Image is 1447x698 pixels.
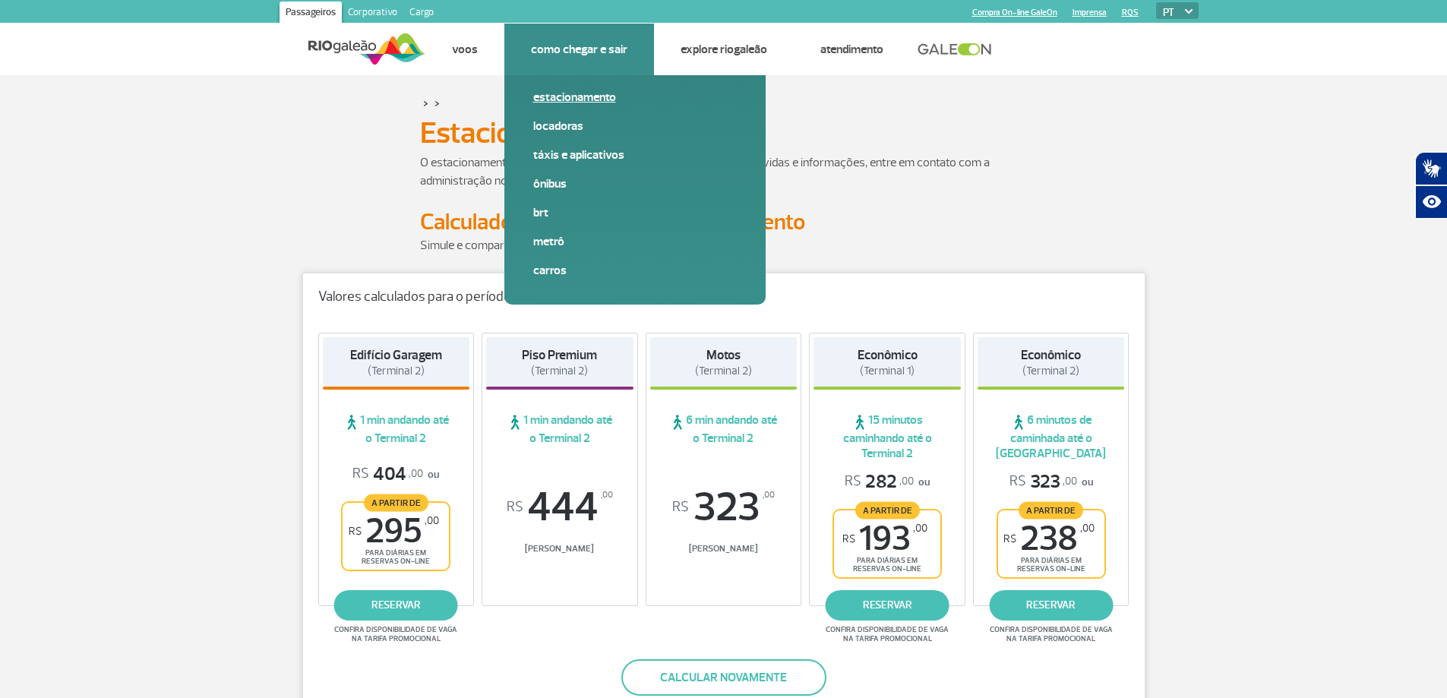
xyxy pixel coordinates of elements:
[364,494,428,511] span: A partir de
[1073,8,1107,17] a: Imprensa
[1415,185,1447,219] button: Abrir recursos assistivos.
[318,289,1129,305] p: Valores calculados para o período de: até
[860,364,915,378] span: (Terminal 1)
[1122,8,1139,17] a: RQS
[522,347,597,363] strong: Piso Premium
[334,590,458,621] a: reservar
[349,525,362,538] sup: R$
[650,543,798,554] span: [PERSON_NAME]
[423,94,428,112] a: >
[533,233,737,250] a: Metrô
[650,487,798,528] span: 323
[858,347,918,363] strong: Econômico
[763,487,775,504] sup: ,00
[486,487,633,528] span: 444
[486,412,633,446] span: 1 min andando até o Terminal 2
[533,262,737,279] a: Carros
[420,236,1028,254] p: Simule e compare as opções.
[706,347,741,363] strong: Motos
[533,147,737,163] a: Táxis e aplicativos
[978,412,1125,461] span: 6 minutos de caminhada até o [GEOGRAPHIC_DATA]
[842,522,927,556] span: 193
[987,625,1115,643] span: Confira disponibilidade de vaga na tarifa promocional
[531,42,627,57] a: Como chegar e sair
[323,412,470,446] span: 1 min andando até o Terminal 2
[533,204,737,221] a: BRT
[695,364,752,378] span: (Terminal 2)
[826,590,949,621] a: reservar
[1011,556,1092,573] span: para diárias em reservas on-line
[672,499,689,516] sup: R$
[1022,364,1079,378] span: (Terminal 2)
[403,2,440,26] a: Cargo
[1009,470,1077,494] span: 323
[814,412,961,461] span: 15 minutos caminhando até o Terminal 2
[820,42,883,57] a: Atendimento
[842,532,855,545] sup: R$
[349,514,439,548] span: 295
[434,94,440,112] a: >
[1003,532,1016,545] sup: R$
[355,548,436,566] span: para diárias em reservas on-line
[533,118,737,134] a: Locadoras
[533,175,737,192] a: Ônibus
[823,625,951,643] span: Confira disponibilidade de vaga na tarifa promocional
[681,42,767,57] a: Explore RIOgaleão
[845,470,914,494] span: 282
[452,42,478,57] a: Voos
[352,463,439,486] p: ou
[507,499,523,516] sup: R$
[601,487,613,504] sup: ,00
[1415,152,1447,185] button: Abrir tradutor de língua de sinais.
[847,556,927,573] span: para diárias em reservas on-line
[972,8,1057,17] a: Compra On-line GaleOn
[1021,347,1081,363] strong: Econômico
[1080,522,1095,535] sup: ,00
[845,470,930,494] p: ou
[1019,501,1083,519] span: A partir de
[425,514,439,527] sup: ,00
[1415,152,1447,219] div: Plugin de acessibilidade da Hand Talk.
[913,522,927,535] sup: ,00
[342,2,403,26] a: Corporativo
[486,543,633,554] span: [PERSON_NAME]
[533,89,737,106] a: Estacionamento
[332,625,460,643] span: Confira disponibilidade de vaga na tarifa promocional
[420,153,1028,190] p: O estacionamento do RIOgaleão é administrado pela Estapar. Para dúvidas e informações, entre em c...
[352,463,423,486] span: 404
[420,120,1028,146] h1: Estacionamento
[280,2,342,26] a: Passageiros
[1009,470,1093,494] p: ou
[1003,522,1095,556] span: 238
[989,590,1113,621] a: reservar
[531,364,588,378] span: (Terminal 2)
[855,501,920,519] span: A partir de
[650,412,798,446] span: 6 min andando até o Terminal 2
[350,347,442,363] strong: Edifício Garagem
[368,364,425,378] span: (Terminal 2)
[420,208,1028,236] h2: Calculadora de Tarifa do Estacionamento
[621,659,826,696] button: Calcular novamente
